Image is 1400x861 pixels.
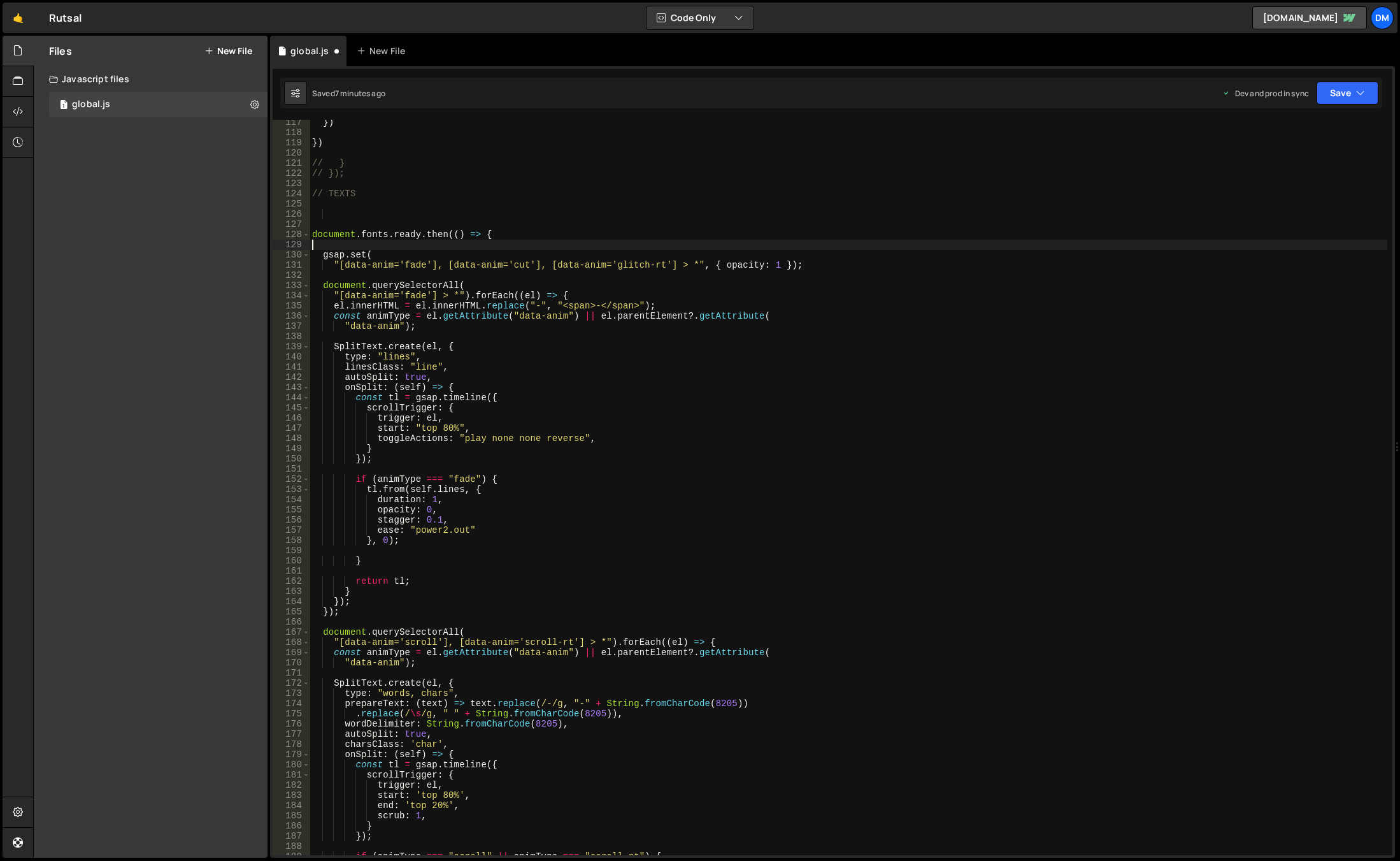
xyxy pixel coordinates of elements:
[273,291,310,301] div: 134
[273,229,310,240] div: 128
[273,311,310,321] div: 136
[273,535,310,546] div: 158
[273,698,310,709] div: 174
[357,45,410,57] div: New File
[273,138,310,148] div: 119
[273,658,310,668] div: 170
[273,719,310,729] div: 176
[273,617,310,627] div: 166
[34,66,268,92] div: Javascript files
[273,790,310,800] div: 183
[273,586,310,597] div: 163
[273,270,310,280] div: 132
[273,770,310,780] div: 181
[335,88,385,99] div: 7 minutes ago
[273,413,310,423] div: 146
[273,260,310,270] div: 131
[273,566,310,576] div: 161
[3,3,34,33] a: 🤙
[273,127,310,138] div: 118
[273,627,310,637] div: 167
[49,92,268,117] div: 15875/42351.js
[273,199,310,209] div: 125
[273,729,310,739] div: 177
[273,678,310,688] div: 172
[273,515,310,525] div: 156
[273,423,310,433] div: 147
[273,505,310,515] div: 155
[273,495,310,505] div: 154
[273,739,310,749] div: 178
[1252,6,1367,29] a: [DOMAIN_NAME]
[273,749,310,760] div: 179
[273,433,310,444] div: 148
[273,709,310,719] div: 175
[273,474,310,484] div: 152
[273,321,310,331] div: 137
[273,393,310,403] div: 144
[273,811,310,821] div: 185
[273,841,310,851] div: 188
[273,240,310,250] div: 129
[49,44,72,58] h2: Files
[646,6,754,29] button: Code Only
[273,607,310,617] div: 165
[72,99,110,110] div: global.js
[273,546,310,556] div: 159
[273,209,310,219] div: 126
[204,46,252,56] button: New File
[273,688,310,698] div: 173
[273,219,310,229] div: 127
[273,444,310,454] div: 149
[273,403,310,413] div: 145
[273,168,310,178] div: 122
[312,88,385,99] div: Saved
[273,250,310,260] div: 130
[273,597,310,607] div: 164
[290,45,329,57] div: global.js
[273,831,310,841] div: 187
[60,101,68,111] span: 1
[273,280,310,291] div: 133
[273,352,310,362] div: 140
[273,800,310,811] div: 184
[273,821,310,831] div: 186
[49,10,82,25] div: Rutsal
[273,189,310,199] div: 124
[273,484,310,495] div: 153
[1317,82,1378,105] button: Save
[273,342,310,352] div: 139
[273,668,310,678] div: 171
[273,117,310,127] div: 117
[273,576,310,586] div: 162
[273,372,310,382] div: 142
[273,648,310,658] div: 169
[273,780,310,790] div: 182
[273,760,310,770] div: 180
[1222,88,1309,99] div: Dev and prod in sync
[273,148,310,158] div: 120
[1371,6,1394,29] a: Dm
[273,525,310,535] div: 157
[273,454,310,464] div: 150
[273,158,310,168] div: 121
[273,362,310,372] div: 141
[273,301,310,311] div: 135
[273,556,310,566] div: 160
[273,464,310,474] div: 151
[273,382,310,393] div: 143
[273,637,310,648] div: 168
[273,178,310,189] div: 123
[273,331,310,342] div: 138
